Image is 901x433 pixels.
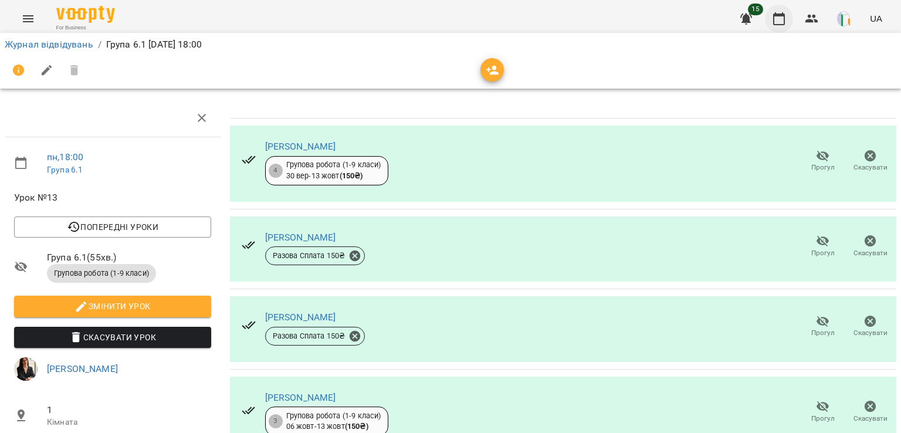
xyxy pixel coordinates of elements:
span: Прогул [811,248,835,258]
button: Menu [14,5,42,33]
button: UA [865,8,887,29]
span: For Business [56,24,115,32]
button: Прогул [799,396,846,429]
span: Скасувати Урок [23,330,202,344]
span: Урок №13 [14,191,211,205]
button: Скасувати [846,310,894,343]
img: 9a1d62ba177fc1b8feef1f864f620c53.png [837,11,853,27]
a: [PERSON_NAME] [265,141,336,152]
span: Разова Сплата 150 ₴ [266,251,353,261]
span: 15 [748,4,763,15]
span: Змінити урок [23,299,202,313]
button: Прогул [799,310,846,343]
div: Групова робота (1-9 класи) 30 вер - 13 жовт [286,160,381,181]
span: Разова Сплата 150 ₴ [266,331,353,341]
span: Прогул [811,328,835,338]
a: пн , 18:00 [47,151,83,163]
span: Скасувати [853,163,888,172]
span: Скасувати [853,414,888,424]
span: 1 [47,403,211,417]
span: Скасувати [853,328,888,338]
button: Скасувати Урок [14,327,211,348]
button: Попередні уроки [14,216,211,238]
div: Разова Сплата 150₴ [265,327,365,346]
div: Разова Сплата 150₴ [265,246,365,265]
span: Група 6.1 ( 55 хв. ) [47,251,211,265]
button: Скасувати [846,145,894,178]
a: [PERSON_NAME] [265,312,336,323]
button: Прогул [799,230,846,263]
div: 4 [269,164,283,178]
a: [PERSON_NAME] [265,392,336,403]
a: [PERSON_NAME] [47,363,118,374]
img: Voopty Logo [56,6,115,23]
button: Скасувати [846,396,894,429]
button: Скасувати [846,230,894,263]
button: Змінити урок [14,296,211,317]
nav: breadcrumb [5,38,896,52]
span: Скасувати [853,248,888,258]
p: Група 6.1 [DATE] 18:00 [106,38,202,52]
li: / [98,38,101,52]
img: 767302f1b9b7018f3e7d2d8cc4739cd7.jpg [14,357,38,381]
a: Група 6.1 [47,165,83,174]
div: Групова робота (1-9 класи) 06 жовт - 13 жовт [286,411,381,432]
button: Прогул [799,145,846,178]
b: ( 150 ₴ ) [340,171,363,180]
span: Попередні уроки [23,220,202,234]
a: [PERSON_NAME] [265,232,336,243]
span: Прогул [811,163,835,172]
p: Кімната [47,417,211,428]
span: Групова робота (1-9 класи) [47,268,156,279]
span: Прогул [811,414,835,424]
b: ( 150 ₴ ) [345,422,368,431]
span: UA [870,12,882,25]
a: Журнал відвідувань [5,39,93,50]
div: 3 [269,414,283,428]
